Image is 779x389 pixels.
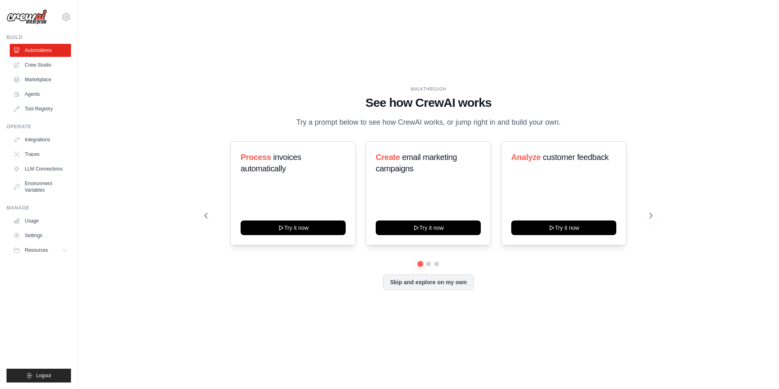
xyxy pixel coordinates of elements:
h1: See how CrewAI works [204,95,652,110]
a: Marketplace [10,73,71,86]
a: Crew Studio [10,58,71,71]
button: Try it now [511,220,616,235]
a: Integrations [10,133,71,146]
span: Analyze [511,153,541,162]
a: LLM Connections [10,162,71,175]
span: customer feedback [543,153,609,162]
span: email marketing campaigns [376,153,457,173]
button: Try it now [376,220,481,235]
div: Build [6,34,71,41]
button: Skip and explore on my own [383,274,473,290]
a: Automations [10,44,71,57]
a: Settings [10,229,71,242]
span: Logout [36,372,51,379]
a: Tool Registry [10,102,71,115]
span: Process [241,153,271,162]
span: Resources [25,247,48,253]
a: Environment Variables [10,177,71,197]
button: Logout [6,369,71,383]
div: WALKTHROUGH [204,86,652,92]
span: Create [376,153,400,162]
a: Traces [10,148,71,161]
img: Logo [6,9,47,25]
a: Usage [10,214,71,227]
button: Resources [10,244,71,257]
div: Operate [6,123,71,130]
a: Agents [10,88,71,101]
div: Manage [6,205,71,211]
p: Try a prompt below to see how CrewAI works, or jump right in and build your own. [292,117,565,128]
button: Try it now [241,220,346,235]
